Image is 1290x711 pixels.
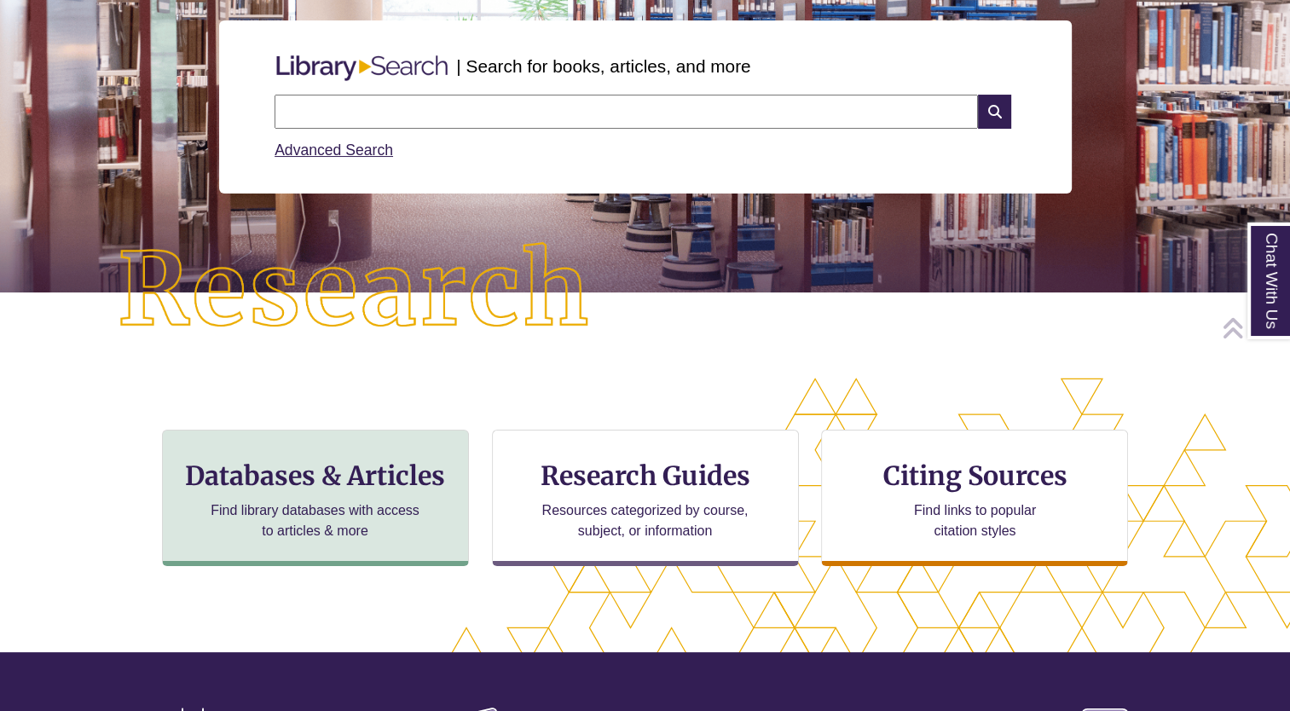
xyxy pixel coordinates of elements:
[821,430,1128,566] a: Citing Sources Find links to popular citation styles
[268,49,456,88] img: Libary Search
[162,430,469,566] a: Databases & Articles Find library databases with access to articles & more
[275,142,393,159] a: Advanced Search
[456,53,750,79] p: | Search for books, articles, and more
[871,460,1079,492] h3: Citing Sources
[978,95,1010,129] i: Search
[506,460,784,492] h3: Research Guides
[892,500,1058,541] p: Find links to popular citation styles
[65,190,645,392] img: Research
[1222,316,1286,339] a: Back to Top
[534,500,756,541] p: Resources categorized by course, subject, or information
[204,500,426,541] p: Find library databases with access to articles & more
[176,460,454,492] h3: Databases & Articles
[492,430,799,566] a: Research Guides Resources categorized by course, subject, or information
